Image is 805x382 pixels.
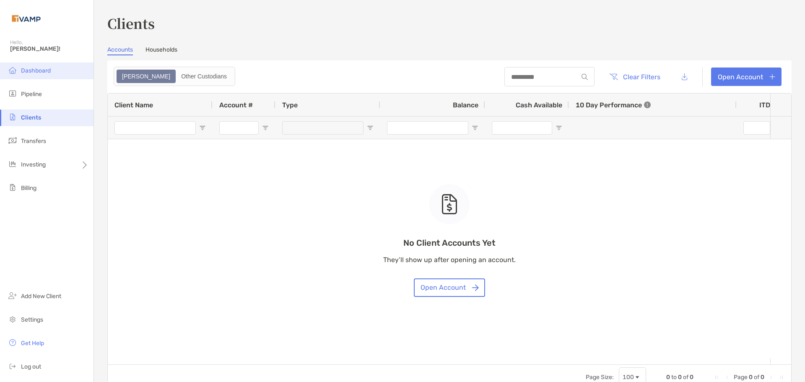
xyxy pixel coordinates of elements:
span: Get Help [21,340,44,347]
img: investing icon [8,159,18,169]
span: Settings [21,316,43,323]
span: 0 [678,374,682,381]
img: get-help icon [8,338,18,348]
img: pipeline icon [8,88,18,99]
div: segmented control [114,67,235,86]
span: of [683,374,688,381]
div: Other Custodians [177,70,231,82]
span: Transfers [21,138,46,145]
span: 0 [690,374,693,381]
div: Page Size: [586,374,614,381]
span: to [671,374,677,381]
a: Households [145,46,177,55]
div: First Page [714,374,720,381]
span: Add New Client [21,293,61,300]
button: Open Account [414,278,485,297]
span: Page [734,374,748,381]
button: Clear Filters [603,68,667,86]
img: empty state icon [441,194,458,214]
a: Accounts [107,46,133,55]
span: Investing [21,161,46,168]
h3: Clients [107,13,792,33]
span: 0 [749,374,753,381]
p: No Client Accounts Yet [383,238,516,248]
img: Zoe Logo [10,3,42,34]
span: Pipeline [21,91,42,98]
img: dashboard icon [8,65,18,75]
img: logout icon [8,361,18,371]
span: Billing [21,185,36,192]
span: [PERSON_NAME]! [10,45,88,52]
div: Zoe [117,70,175,82]
span: of [754,374,759,381]
img: button icon [472,284,479,291]
a: Open Account [711,68,782,86]
span: 0 [761,374,764,381]
span: Log out [21,363,41,370]
span: 0 [666,374,670,381]
div: 100 [623,374,634,381]
img: settings icon [8,314,18,324]
div: Next Page [768,374,774,381]
span: Clients [21,114,41,121]
img: billing icon [8,182,18,192]
img: add_new_client icon [8,291,18,301]
p: They’ll show up after opening an account. [383,255,516,265]
div: Last Page [778,374,784,381]
img: clients icon [8,112,18,122]
span: Dashboard [21,67,51,74]
img: transfers icon [8,135,18,146]
img: input icon [582,74,588,80]
div: Previous Page [724,374,730,381]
